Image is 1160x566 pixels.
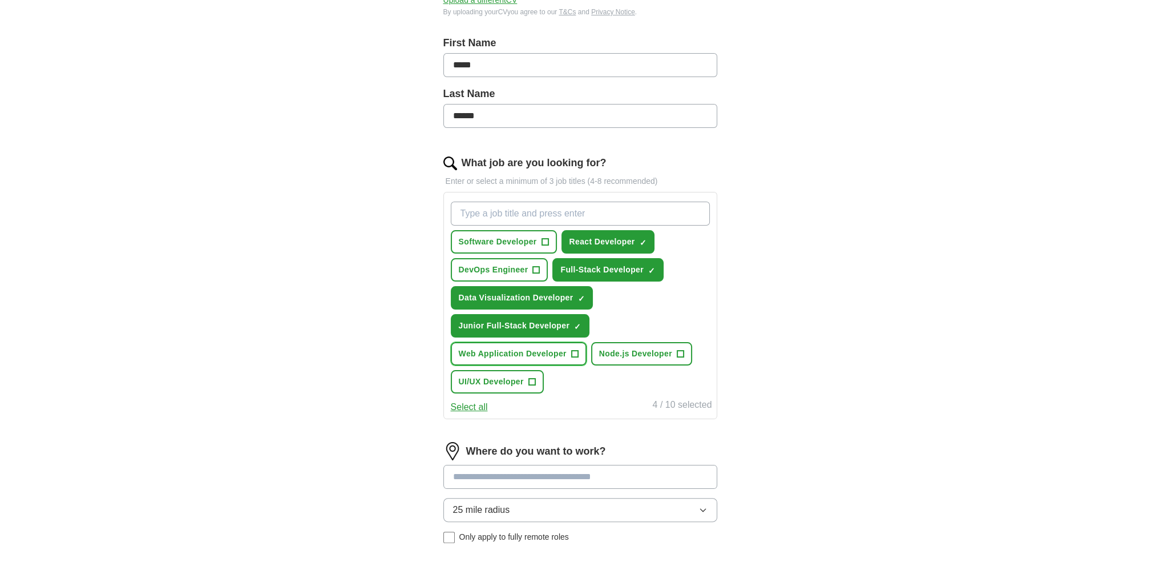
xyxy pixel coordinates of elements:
[443,498,717,522] button: 25 mile radius
[451,342,587,366] button: Web Application Developer
[459,264,528,276] span: DevOps Engineer
[451,400,488,414] button: Select all
[459,292,573,304] span: Data Visualization Developer
[591,342,692,366] button: Node.js Developer
[577,294,584,303] span: ✓
[443,35,717,51] label: First Name
[648,266,655,275] span: ✓
[451,258,548,282] button: DevOps Engineer
[443,7,717,17] div: By uploading your CV you agree to our and .
[443,175,717,187] p: Enter or select a minimum of 3 job titles (4-8 recommended)
[574,322,581,331] span: ✓
[652,398,712,414] div: 4 / 10 selected
[591,8,635,16] a: Privacy Notice
[453,503,510,517] span: 25 mile radius
[561,230,655,254] button: React Developer✓
[451,370,544,394] button: UI/UX Developer
[459,236,537,248] span: Software Developer
[451,286,593,310] button: Data Visualization Developer✓
[451,202,710,226] input: Type a job title and press enter
[451,230,557,254] button: Software Developer
[559,8,576,16] a: T&Cs
[443,86,717,102] label: Last Name
[443,442,462,460] img: location.png
[560,264,644,276] span: Full-Stack Developer
[443,156,457,170] img: search.png
[459,376,524,388] span: UI/UX Developer
[459,531,569,543] span: Only apply to fully remote roles
[451,314,590,338] button: Junior Full-Stack Developer✓
[462,155,607,171] label: What job are you looking for?
[459,320,570,332] span: Junior Full-Stack Developer
[459,348,567,360] span: Web Application Developer
[599,348,672,360] span: Node.js Developer
[569,236,635,248] span: React Developer
[552,258,664,282] button: Full-Stack Developer✓
[443,532,455,543] input: Only apply to fully remote roles
[639,238,646,247] span: ✓
[466,444,606,459] label: Where do you want to work?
